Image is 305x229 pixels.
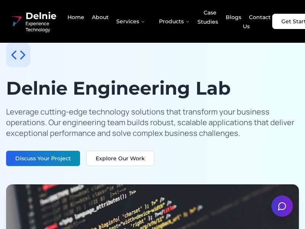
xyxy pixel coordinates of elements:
img: Delnie Logo [9,12,22,31]
a: Case Studies [197,6,218,37]
nav: Main [61,8,271,35]
h1: Delnie Engineering Lab [6,79,299,97]
button: Explore Our Work [86,151,154,166]
a: Home [61,11,84,33]
span: Experience Technology [26,21,61,33]
a: Delnie Logo Full [9,10,61,33]
button: Discuss Your Project [6,151,80,166]
a: Contact Us [243,11,271,33]
a: About [86,11,109,33]
span: Delnie [26,10,61,22]
p: Leverage cutting-edge technology solutions that transform your business operations. Our engineeri... [6,106,299,139]
button: Services [110,14,151,29]
a: Blogs [220,11,241,33]
button: Products [153,14,196,29]
button: Open chat [271,195,293,217]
